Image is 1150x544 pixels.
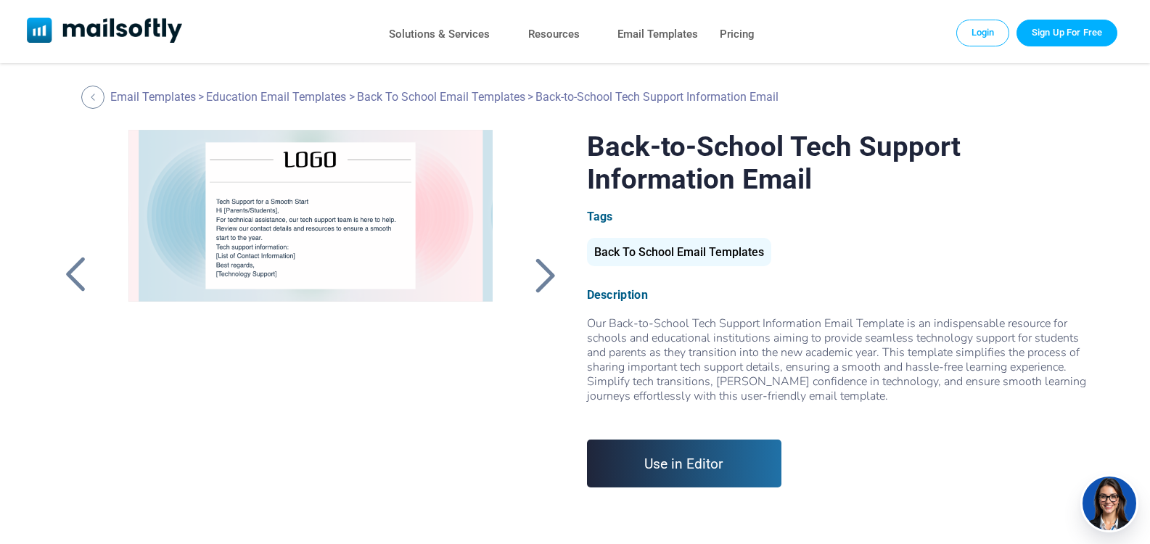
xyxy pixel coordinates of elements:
a: Mailsoftly [27,17,183,46]
div: Back To School Email Templates [587,238,771,266]
div: Description [587,288,1093,302]
a: Pricing [720,24,755,45]
a: Back To School Email Templates [357,90,525,104]
div: Our Back-to-School Tech Support Information Email Template is an indispensable resource for schoo... [587,316,1093,418]
a: Email Templates [110,90,196,104]
a: Back-to-School Tech Support Information Email [108,130,513,493]
a: Education Email Templates [206,90,346,104]
a: Back To School Email Templates [587,251,771,257]
a: Resources [528,24,580,45]
a: Trial [1016,20,1117,46]
div: Tags [587,210,1093,223]
a: Back [527,256,563,294]
a: Login [956,20,1010,46]
a: Email Templates [617,24,698,45]
h1: Back-to-School Tech Support Information Email [587,130,1093,195]
a: Solutions & Services [389,24,490,45]
a: Use in Editor [587,440,782,487]
a: Back [81,86,108,109]
a: Back [57,256,94,294]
